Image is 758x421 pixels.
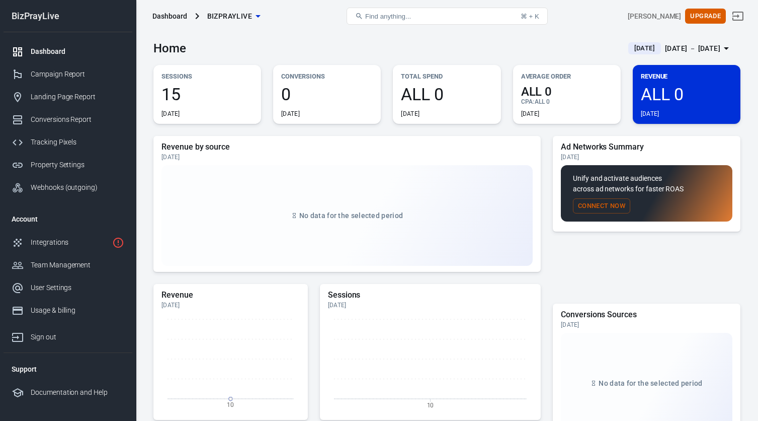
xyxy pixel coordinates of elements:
[31,137,124,148] div: Tracking Pixels
[4,40,132,63] a: Dashboard
[161,142,533,152] h5: Revenue by source
[31,237,108,248] div: Integrations
[628,11,681,22] div: Account id: 0q2gjieR
[4,254,132,276] a: Team Management
[401,71,492,82] p: Total Spend
[152,11,187,21] div: Dashboard
[401,86,492,103] span: ALL 0
[4,276,132,299] a: User Settings
[521,110,540,118] div: [DATE]
[641,86,732,103] span: ALL 0
[726,4,750,28] a: Sign out
[4,12,132,21] div: BizPrayLive
[561,153,732,161] div: [DATE]
[427,401,434,408] tspan: 10
[299,212,403,220] span: No data for the selected period
[4,357,132,381] li: Support
[365,13,411,20] span: Find anything...
[641,110,659,118] div: [DATE]
[4,299,132,322] a: Usage & billing
[4,108,132,131] a: Conversions Report
[347,8,548,25] button: Find anything...⌘ + K
[31,332,124,342] div: Sign out
[207,10,252,23] span: BizPrayLive
[685,9,726,24] button: Upgrade
[281,71,373,82] p: Conversions
[521,86,613,98] span: ALL 0
[561,321,732,329] div: [DATE]
[599,379,702,387] span: No data for the selected period
[521,98,535,105] span: CPA :
[31,260,124,270] div: Team Management
[161,86,253,103] span: 15
[281,86,373,103] span: 0
[31,46,124,57] div: Dashboard
[31,92,124,102] div: Landing Page Report
[573,173,720,194] p: Unify and activate audiences across ad networks for faster ROAS
[31,160,124,170] div: Property Settings
[665,42,720,55] div: [DATE] － [DATE]
[31,114,124,125] div: Conversions Report
[328,301,533,309] div: [DATE]
[161,301,300,309] div: [DATE]
[561,310,732,320] h5: Conversions Sources
[328,290,533,300] h5: Sessions
[630,43,659,53] span: [DATE]
[4,63,132,86] a: Campaign Report
[573,198,630,214] button: Connect Now
[4,154,132,176] a: Property Settings
[31,305,124,316] div: Usage & billing
[561,142,732,152] h5: Ad Networks Summary
[401,110,419,118] div: [DATE]
[4,231,132,254] a: Integrations
[31,283,124,293] div: User Settings
[227,401,234,408] tspan: 10
[535,98,550,105] span: ALL 0
[153,41,186,55] h3: Home
[620,40,740,57] button: [DATE][DATE] － [DATE]
[112,237,124,249] svg: 1 networks not verified yet
[4,322,132,348] a: Sign out
[521,13,539,20] div: ⌘ + K
[161,110,180,118] div: [DATE]
[31,387,124,398] div: Documentation and Help
[161,153,533,161] div: [DATE]
[161,71,253,82] p: Sessions
[521,71,613,82] p: Average Order
[4,131,132,154] a: Tracking Pixels
[203,7,264,26] button: BizPrayLive
[4,176,132,199] a: Webhooks (outgoing)
[161,290,300,300] h5: Revenue
[4,207,132,231] li: Account
[4,86,132,108] a: Landing Page Report
[641,71,732,82] p: Revenue
[31,182,124,193] div: Webhooks (outgoing)
[31,69,124,80] div: Campaign Report
[281,110,300,118] div: [DATE]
